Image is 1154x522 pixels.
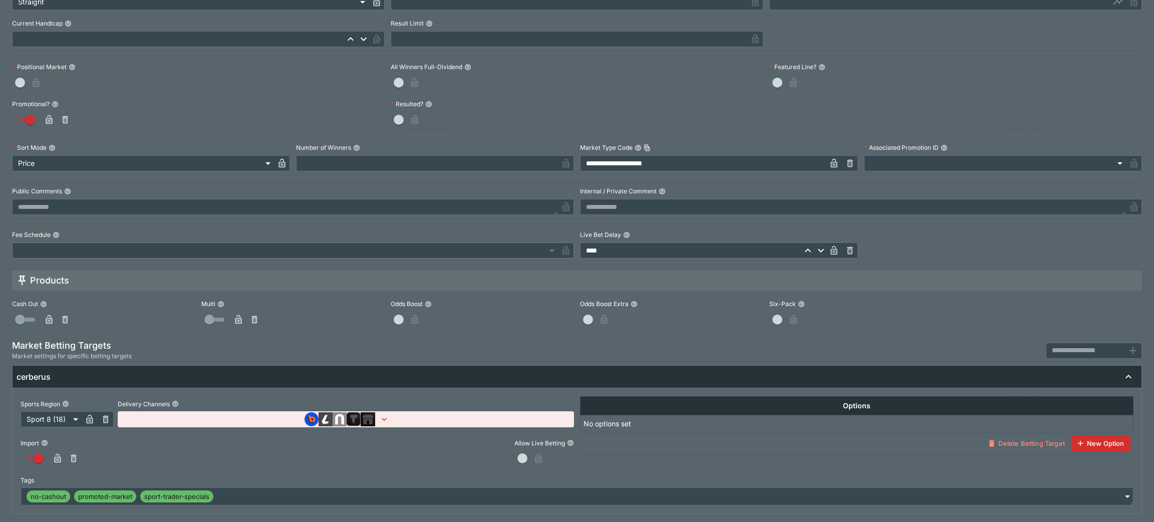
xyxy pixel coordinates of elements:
p: Current Handicap [12,19,63,28]
button: Sort Mode [49,144,56,151]
button: Internal / Private Comment [659,188,666,195]
button: Current Handicap [65,20,72,27]
button: Cash Out [40,301,47,308]
button: Promotional? [52,101,59,108]
p: Multi [201,300,215,308]
button: Six-Pack [798,301,805,308]
p: Number of Winners [296,143,351,152]
p: Delivery Channels [118,400,170,408]
button: Delivery Channels [172,400,179,407]
button: Odds Boost Extra [631,301,638,308]
button: Resulted? [425,101,432,108]
button: Copy To Clipboard [644,144,651,151]
span: promoted-market [74,492,136,502]
p: Allow Live Betting [514,439,565,447]
p: Fee Schedule [12,230,51,239]
h5: Market Betting Targets [12,340,132,351]
p: Resulted? [391,100,423,108]
img: brand [319,412,333,426]
button: Public Comments [64,188,71,195]
p: Live Bet Delay [580,230,621,239]
p: All Winners Full-Dividend [391,63,462,71]
p: Internal / Private Comment [580,187,657,195]
button: Sports Region [62,400,69,407]
button: New Option [1071,435,1130,451]
p: Odds Boost Extra [580,300,629,308]
p: Cash Out [12,300,38,308]
button: Import [41,439,48,446]
p: Result Limit [391,19,424,28]
p: Sort Mode [12,143,47,152]
div: Sport 8 (18) [21,411,82,427]
th: Options [581,397,1133,415]
p: Featured Line? [769,63,816,71]
button: Allow Live Betting [567,439,574,446]
span: Market settings for specific betting targets [12,351,132,361]
p: Sports Region [21,400,60,408]
img: brand [305,412,319,426]
div: Price [12,155,274,171]
button: Odds Boost [425,301,432,308]
button: All Winners Full-Dividend [464,64,471,71]
button: Delete Betting Target [982,435,1070,451]
p: Tags [21,476,34,484]
span: no-cashout [27,492,70,502]
button: Live Bet Delay [623,231,630,238]
img: brand [347,412,361,426]
img: brand [333,412,347,426]
p: Public Comments [12,187,62,195]
button: Result Limit [426,20,433,27]
span: sport-trader-specials [140,492,213,502]
button: Fee Schedule [53,231,60,238]
h5: Products [30,275,69,286]
p: Associated Promotion ID [864,143,939,152]
button: Associated Promotion ID [941,144,948,151]
h6: cerberus [17,372,51,382]
button: Number of Winners [353,144,360,151]
td: No options set [581,415,1133,432]
p: Promotional? [12,100,50,108]
button: Featured Line? [818,64,825,71]
button: Multi [217,301,224,308]
p: Positional Market [12,63,67,71]
p: Six-Pack [769,300,796,308]
img: brand [361,412,375,426]
p: Import [21,439,39,447]
button: Market Type CodeCopy To Clipboard [635,144,642,151]
p: Odds Boost [391,300,423,308]
p: Market Type Code [580,143,633,152]
button: Positional Market [69,64,76,71]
